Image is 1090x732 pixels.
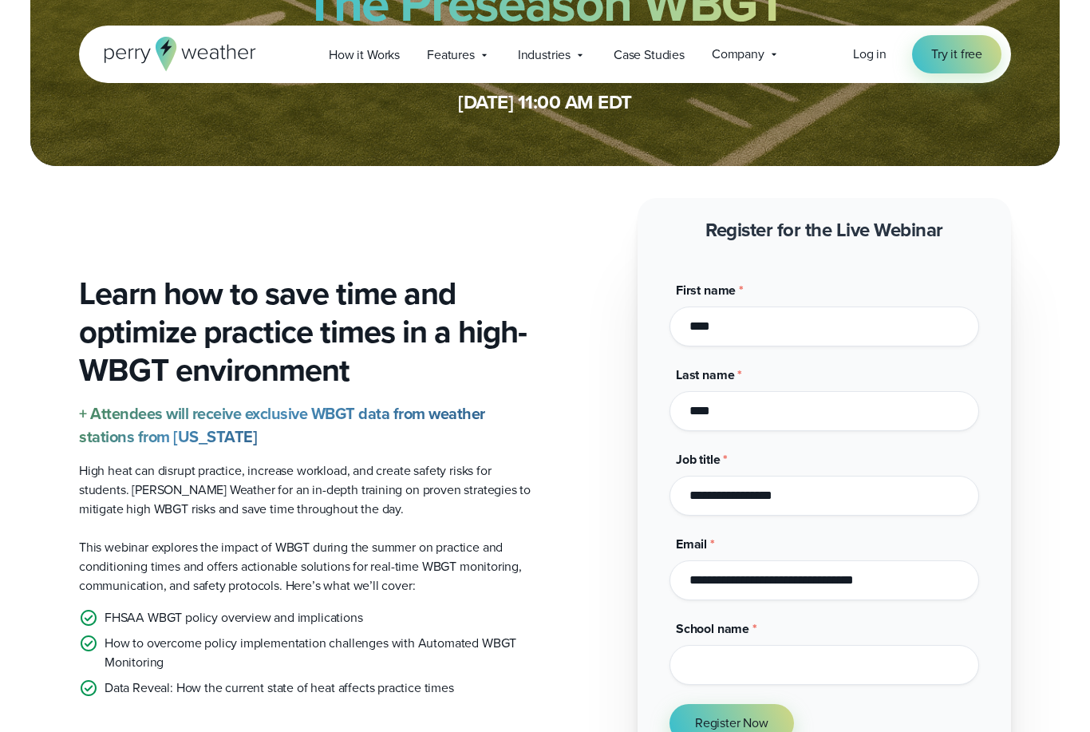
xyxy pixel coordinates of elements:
span: Company [712,45,764,64]
p: How to overcome policy implementation challenges with Automated WBGT Monitoring [105,634,532,672]
span: Try it free [931,45,982,64]
strong: + Attendees will receive exclusive WBGT data from weather stations from [US_STATE] [79,402,485,449]
span: How it Works [329,46,400,65]
span: Case Studies [614,46,685,65]
span: Last name [676,366,734,384]
a: Try it free [912,35,1001,73]
p: FHSAA WBGT policy overview and implications [105,608,363,627]
span: School name [676,619,749,638]
a: Case Studies [600,38,698,71]
p: Data Reveal: How the current state of heat affects practice times [105,679,454,698]
strong: Register for the Live Webinar [705,216,943,244]
a: How it Works [315,38,413,71]
h3: Learn how to save time and optimize practice times in a high-WBGT environment [79,275,532,390]
span: Email [676,535,707,553]
strong: [DATE] 11:00 AM EDT [458,88,632,117]
p: High heat can disrupt practice, increase workload, and create safety risks for students. [PERSON_... [79,461,532,519]
span: First name [676,281,736,299]
span: Log in [853,45,887,63]
span: Features [427,46,475,65]
a: Log in [853,45,887,64]
p: This webinar explores the impact of WBGT during the summer on practice and conditioning times and... [79,538,532,595]
span: Industries [518,46,571,65]
span: Job title [676,450,720,469]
